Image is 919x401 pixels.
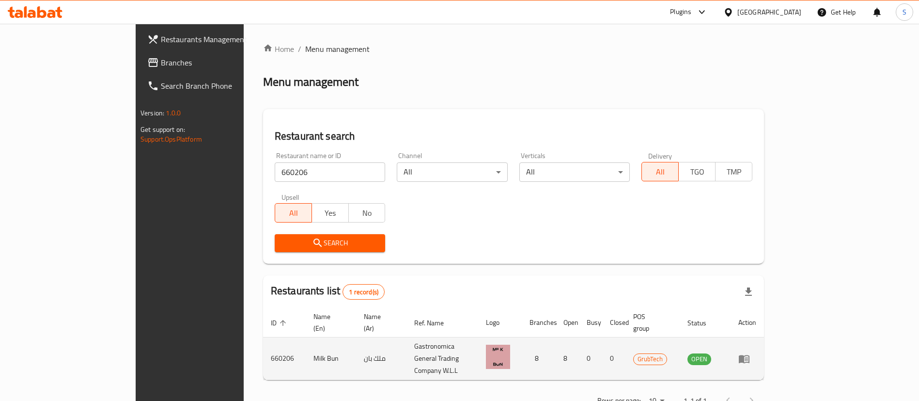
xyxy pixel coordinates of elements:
button: All [275,203,312,223]
input: Search for restaurant name or ID.. [275,162,386,182]
span: TMP [719,165,748,179]
div: Menu [738,353,756,365]
span: Ref. Name [414,317,456,329]
span: Search [282,237,378,249]
button: No [348,203,386,223]
div: Total records count [343,284,385,300]
span: All [279,206,308,220]
div: Export file [737,280,760,304]
span: POS group [633,311,668,334]
span: Name (Ar) [364,311,395,334]
button: TGO [678,162,716,181]
div: Plugins [670,6,691,18]
div: All [519,162,630,182]
th: Logo [478,308,522,337]
th: Branches [522,308,556,337]
span: Yes [316,206,345,220]
td: 8 [556,337,579,380]
span: Search Branch Phone [161,80,281,92]
span: S [903,7,906,17]
span: Version: [140,107,164,119]
span: Menu management [305,43,370,55]
span: All [646,165,675,179]
button: Search [275,234,386,252]
span: Status [687,317,719,329]
button: Yes [312,203,349,223]
a: Restaurants Management [140,28,289,51]
th: Open [556,308,579,337]
a: Search Branch Phone [140,74,289,97]
th: Closed [602,308,625,337]
a: Support.OpsPlatform [140,133,202,145]
nav: breadcrumb [263,43,764,55]
h2: Menu management [263,74,358,90]
div: [GEOGRAPHIC_DATA] [737,7,801,17]
span: 1.0.0 [166,107,181,119]
td: Gastronomica General Trading Company W.L.L [406,337,478,380]
h2: Restaurants list [271,284,385,300]
td: Milk Bun [306,337,356,380]
span: Restaurants Management [161,33,281,45]
span: ID [271,317,289,329]
span: TGO [683,165,712,179]
li: / [298,43,301,55]
td: 0 [602,337,625,380]
span: OPEN [687,353,711,365]
button: TMP [715,162,752,181]
span: Branches [161,57,281,68]
label: Delivery [648,152,672,159]
h2: Restaurant search [275,129,752,144]
th: Busy [579,308,602,337]
span: Name (En) [313,311,344,334]
th: Action [731,308,764,337]
td: 8 [522,337,556,380]
span: Get support on: [140,123,185,136]
label: Upsell [281,193,299,200]
span: 1 record(s) [343,288,384,297]
a: Branches [140,51,289,74]
img: Milk Bun [486,345,510,369]
td: ملك بان [356,337,406,380]
button: All [641,162,679,181]
table: enhanced table [263,308,764,380]
td: 0 [579,337,602,380]
div: All [397,162,508,182]
span: GrubTech [634,353,667,365]
span: No [353,206,382,220]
